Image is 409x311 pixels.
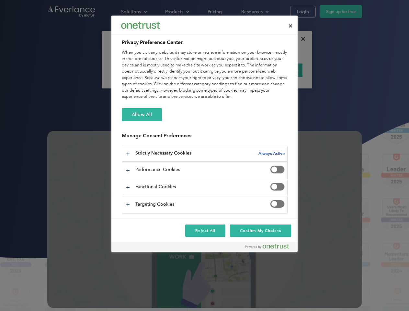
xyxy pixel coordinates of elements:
a: Powered by OneTrust Opens in a new Tab [245,244,294,252]
h3: Manage Consent Preferences [122,132,288,143]
button: Close [283,19,298,33]
img: Powered by OneTrust Opens in a new Tab [245,244,289,249]
button: Allow All [122,108,162,121]
div: Preference center [111,16,298,252]
button: Confirm My Choices [230,225,291,237]
div: Everlance [121,19,160,32]
input: Submit [48,39,80,52]
div: Privacy Preference Center [111,16,298,252]
h2: Privacy Preference Center [122,39,288,46]
div: When you visit any website, it may store or retrieve information on your browser, mostly in the f... [122,50,288,100]
button: Reject All [185,225,225,237]
img: Everlance [121,22,160,29]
